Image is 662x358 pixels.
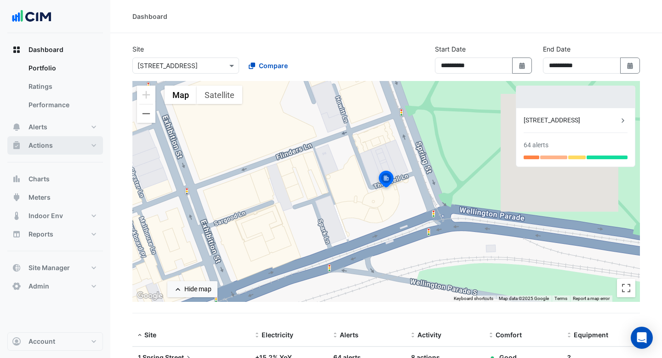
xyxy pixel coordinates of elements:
app-icon: Dashboard [12,45,21,54]
button: Account [7,332,103,351]
span: Comfort [496,331,522,339]
a: Ratings [21,77,103,96]
span: Equipment [574,331,608,339]
button: Reports [7,225,103,243]
app-icon: Reports [12,230,21,239]
button: Keyboard shortcuts [454,295,493,302]
img: site-pin-selected.svg [376,169,396,191]
span: Dashboard [29,45,63,54]
label: End Date [543,44,571,54]
app-icon: Charts [12,174,21,184]
label: Site [132,44,144,54]
span: Account [29,337,55,346]
span: Alerts [29,122,47,132]
span: Site [144,331,156,339]
div: 64 alerts [524,140,548,150]
button: Hide map [167,281,217,297]
span: Reports [29,230,53,239]
app-icon: Indoor Env [12,211,21,220]
span: Alerts [340,331,359,339]
app-icon: Admin [12,282,21,291]
app-icon: Actions [12,141,21,150]
a: Portfolio [21,59,103,77]
span: Activity [417,331,441,339]
div: Hide map [184,284,211,294]
app-icon: Meters [12,193,21,202]
button: Admin [7,277,103,295]
app-icon: Site Manager [12,263,21,272]
button: Indoor Env [7,207,103,225]
img: Google [135,290,165,302]
fa-icon: Select Date [518,62,526,69]
button: Site Manager [7,259,103,277]
button: Alerts [7,118,103,136]
button: Dashboard [7,40,103,59]
button: Zoom in [137,86,155,104]
span: Electricity [262,331,293,339]
button: Meters [7,188,103,207]
div: Dashboard [7,59,103,118]
app-icon: Alerts [12,122,21,132]
button: Show street map [165,86,197,104]
button: Compare [243,58,294,74]
button: Actions [7,136,103,155]
fa-icon: Select Date [626,62,634,69]
button: Show satellite imagery [197,86,242,104]
div: Open Intercom Messenger [631,327,653,349]
span: Site Manager [29,263,70,272]
span: Compare [259,61,288,70]
span: Charts [29,174,50,184]
span: Admin [29,282,49,291]
button: Toggle fullscreen view [617,279,635,297]
a: Open this area in Google Maps (opens a new window) [135,290,165,302]
button: Zoom out [137,104,155,123]
span: Indoor Env [29,211,63,220]
a: Report a map error [573,296,610,301]
div: [STREET_ADDRESS] [524,115,618,125]
a: Performance [21,96,103,114]
span: Map data ©2025 Google [499,296,549,301]
img: Company Logo [11,7,52,26]
button: Charts [7,170,103,188]
span: Actions [29,141,53,150]
span: Meters [29,193,51,202]
a: Terms (opens in new tab) [554,296,567,301]
div: Dashboard [132,12,167,21]
label: Start Date [435,44,466,54]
